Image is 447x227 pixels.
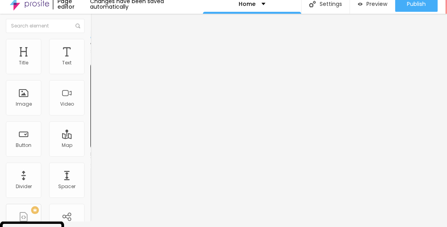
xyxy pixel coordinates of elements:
img: Icone [75,24,80,28]
div: Image [16,101,32,107]
div: Title [19,60,28,66]
img: view-1.svg [358,1,362,7]
div: Spacer [58,184,75,189]
div: Map [62,143,72,148]
div: Divider [16,184,32,189]
input: Search element [6,19,85,33]
div: Button [16,143,31,148]
div: Text [62,60,72,66]
div: Video [60,101,74,107]
p: Home [239,1,256,7]
img: Icone [309,1,316,7]
span: Preview [366,1,387,7]
span: Publish [407,1,426,7]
